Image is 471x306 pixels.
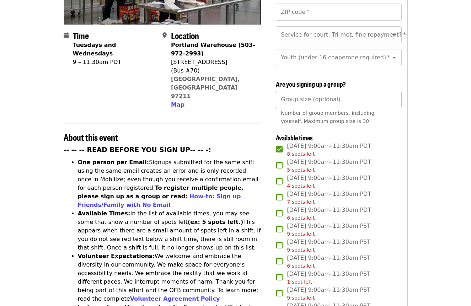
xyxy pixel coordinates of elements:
[287,167,315,173] span: 5 spots left
[287,247,315,253] span: 9 spots left
[287,238,370,254] span: [DATE] 9:00am–11:30am PST
[287,199,315,205] span: 7 spots left
[171,29,199,42] span: Location
[276,79,346,88] span: Are you signing up a group?
[78,184,244,200] strong: To register multiple people, please sign up as a group or read:
[78,210,130,217] strong: Available Times:
[287,151,315,157] span: 8 spots left
[276,91,401,108] input: [object Object]
[287,222,370,238] span: [DATE] 9:00am–11:30am PST
[287,263,315,269] span: 6 spots left
[171,42,255,57] strong: Portland Warehouse (503-972-2993)
[287,231,315,237] span: 9 spots left
[78,253,155,259] strong: Volunteer Expectations:
[287,279,312,285] span: 1 spot left
[64,131,118,143] span: About this event
[389,53,399,63] button: Open
[171,76,240,100] a: [GEOGRAPHIC_DATA], [GEOGRAPHIC_DATA] 97211
[287,215,315,221] span: 6 spots left
[73,58,157,66] div: 9 – 11:30am PDT
[64,146,212,154] strong: -- -- -- READ BEFORE YOU SIGN UP-- -- -:
[287,254,370,270] span: [DATE] 9:00am–11:30am PST
[281,110,374,124] span: Number of group members, including yourself. Maximum group size is 30
[73,29,89,42] span: Time
[287,270,370,286] span: [DATE] 9:00am–11:30am PST
[130,295,220,302] a: Volunteer Agreement Policy
[64,32,69,39] i: calendar icon
[287,286,370,302] span: [DATE] 9:00am–11:30am PST
[287,190,371,206] span: [DATE] 9:00am–11:30am PDT
[287,174,371,190] span: [DATE] 9:00am–11:30am PDT
[171,66,256,75] div: (Bus #70)
[287,142,371,158] span: [DATE] 9:00am–11:30am PDT
[287,158,371,174] span: [DATE] 9:00am–11:30am PDT
[287,206,371,222] span: [DATE] 9:00am–11:30am PDT
[171,58,256,66] div: [STREET_ADDRESS]
[78,252,262,303] li: We welcome and embrace the diversity in our community. We make space for everyone’s accessibility...
[171,101,184,109] button: Map
[162,32,167,39] i: map-marker-alt icon
[171,101,184,108] span: Map
[287,183,315,189] span: 4 spots left
[78,158,262,209] li: Signups submitted for the same shift using the same email creates an error and is only recorded o...
[73,42,116,57] strong: Tuesdays and Wednesdays
[78,159,149,166] strong: One person per Email:
[389,30,399,40] button: Open
[276,133,313,142] span: Available times
[78,193,241,208] a: How-to: Sign up Friends/Family with No Email
[188,219,243,225] strong: (ex: 5 spots left.)
[287,295,315,301] span: 9 spots left
[78,209,262,252] li: In the list of available times, you may see some that show a number of spots left This appears wh...
[276,4,401,21] input: ZIP code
